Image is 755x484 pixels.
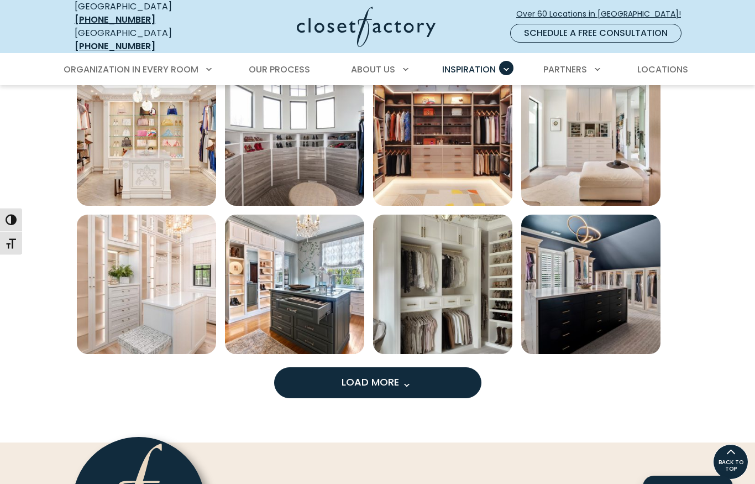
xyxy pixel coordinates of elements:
[442,63,496,76] span: Inspiration
[225,215,364,354] img: Dressing room featuring central island with velvet jewelry drawers, LED lighting, elite toe stops...
[225,215,364,354] a: Open inspiration gallery to preview enlarged image
[77,215,216,354] img: Luxury closet withLED-lit shelving, Raised Panel drawers, a mirrored vanity, and adjustable shoe ...
[713,444,748,480] a: BACK TO TOP
[56,54,699,85] nav: Primary Menu
[521,66,660,206] a: Open inspiration gallery to preview enlarged image
[510,24,681,43] a: Schedule a Free Consultation
[249,63,310,76] span: Our Process
[225,66,364,206] a: Open inspiration gallery to preview enlarged image
[351,63,395,76] span: About Us
[75,27,210,53] div: [GEOGRAPHIC_DATA]
[516,8,690,20] span: Over 60 Locations in [GEOGRAPHIC_DATA]!
[516,4,690,24] a: Over 60 Locations in [GEOGRAPHIC_DATA]!
[75,40,155,53] a: [PHONE_NUMBER]
[373,66,512,206] img: Walk-in closet with Slab drawer fronts, LED-lit upper cubbies, double-hang rods, divided shelving...
[373,215,512,354] img: White custom closet shelving, open shelving for shoes, and dual hanging sections for a curated wa...
[373,215,512,354] a: Open inspiration gallery to preview enlarged image
[543,63,587,76] span: Partners
[64,63,198,76] span: Organization in Every Room
[342,375,413,389] span: Load More
[77,66,216,206] img: Custom walk-in solid wood system with open glass shelving, crown molding, and decorative appliques.
[297,7,436,47] img: Closet Factory Logo
[77,215,216,354] a: Open inspiration gallery to preview enlarged image
[75,13,155,26] a: [PHONE_NUMBER]
[521,215,660,354] img: Wardrobe closet with all glass door fronts and black central island with flat front door faces an...
[521,66,660,206] img: Contemporary wardrobe closet with slab front cabinet doors and drawers. The central built-in unit...
[274,367,481,398] button: Load more inspiration gallery images
[373,66,512,206] a: Open inspiration gallery to preview enlarged image
[521,215,660,354] a: Open inspiration gallery to preview enlarged image
[225,66,364,206] img: Circular walk-in closet with modern gray drawers lining the curved walls, topped with open shoe s...
[714,459,748,472] span: BACK TO TOP
[77,66,216,206] a: Open inspiration gallery to preview enlarged image
[637,63,688,76] span: Locations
